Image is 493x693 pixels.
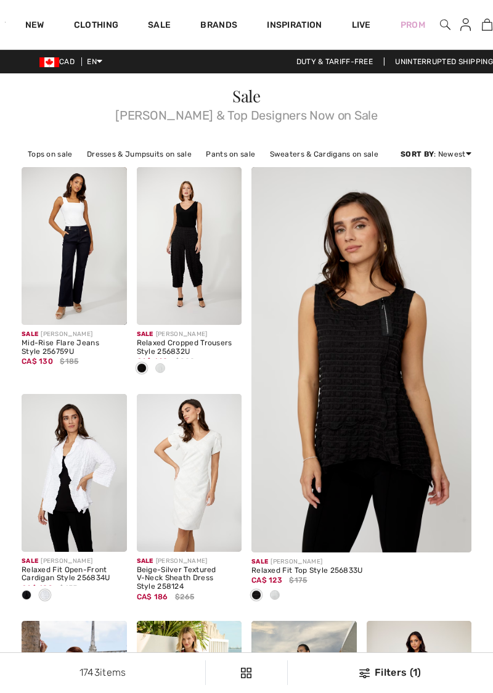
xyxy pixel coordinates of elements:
div: Off White [36,586,54,606]
span: $175 [289,575,307,586]
span: 1743 [79,666,100,678]
div: Black [17,586,36,606]
img: Filters [241,668,251,678]
span: Sale [22,326,38,338]
img: Relaxed Fit Open-Front Cardigan Style 256834U. Black [22,394,127,552]
a: New [25,20,44,33]
span: $155 [59,583,77,594]
img: My Bag [482,17,492,32]
span: CAD [39,57,79,66]
img: Beige-Silver Textured V-Neck Sheath Dress Style 258124. Beige/Silver [137,394,242,552]
div: [PERSON_NAME] [251,557,471,567]
div: Relaxed Cropped Trousers Style 256832U [137,339,242,356]
img: Mid-Rise Flare Jeans Style 256759U. Dark blue [22,167,127,325]
div: Off White [266,586,284,606]
div: Off White [151,359,169,379]
span: $185 [60,356,78,367]
span: [PERSON_NAME] & Top Designers Now on Sale [22,104,471,121]
img: Canadian Dollar [39,57,59,67]
img: Filters [359,668,370,678]
a: Sign In [450,17,481,33]
span: CA$ 123 [251,572,282,584]
div: Black [247,586,266,606]
img: Relaxed Fit Top Style 256833U. Black [229,167,493,564]
img: search the website [440,17,450,32]
a: Jackets & Blazers on sale [386,146,493,162]
span: $200 [175,356,195,367]
span: CA$ 140 [137,353,168,366]
a: Prom [401,18,425,31]
img: Relaxed Cropped Trousers Style 256832U. Black [137,167,242,325]
span: Sale [137,553,153,565]
span: CA$ 186 [137,588,168,601]
a: Dresses & Jumpsuits on sale [81,146,198,162]
span: Inspiration [267,20,322,33]
span: CA$ 109 [22,580,52,593]
a: Tops on sale [22,146,79,162]
div: [PERSON_NAME] [22,557,127,566]
a: Sweaters & Cardigans on sale [264,146,385,162]
div: Mid-Rise Flare Jeans Style 256759U [22,339,127,356]
div: [PERSON_NAME] [137,557,242,566]
div: : Newest [401,149,471,160]
div: Black [132,359,151,379]
div: Beige-Silver Textured V-Neck Sheath Dress Style 258124 [137,566,242,591]
div: Relaxed Fit Top Style 256833U [251,567,471,575]
span: CA$ 130 [22,353,53,366]
img: My Info [460,17,471,32]
div: [PERSON_NAME] [137,330,242,339]
strong: Sort By [401,150,434,158]
span: Sale [232,85,261,107]
img: 1ère Avenue [5,10,6,35]
a: Live [352,18,371,31]
a: 0 [481,17,492,32]
a: Relaxed Fit Top Style 256833U. Black [251,167,471,498]
div: Filters (1) [295,665,486,680]
div: [PERSON_NAME] [22,330,127,339]
span: Sale [22,553,38,565]
span: EN [87,57,102,66]
a: Brands [200,20,237,33]
span: Sale [251,554,268,565]
a: Clothing [74,20,118,33]
a: Pants on sale [200,146,261,162]
span: $265 [175,591,194,602]
div: Relaxed Fit Open-Front Cardigan Style 256834U [22,566,127,583]
a: Sale [148,20,171,33]
span: Sale [137,326,153,338]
